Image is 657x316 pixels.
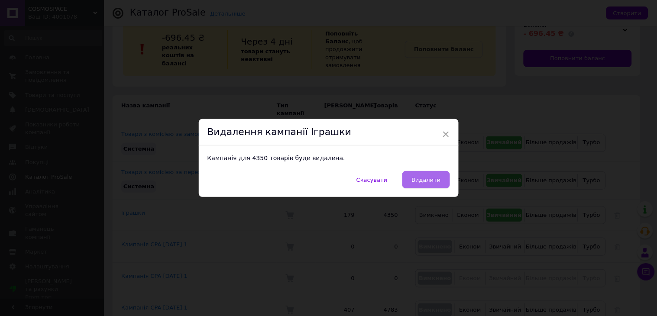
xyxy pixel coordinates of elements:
[411,177,440,183] span: Видалити
[347,171,396,188] button: Скасувати
[442,127,450,142] span: ×
[199,145,459,171] div: Кампанія для 4350 товарів буде видалена.
[402,171,450,188] button: Видалити
[356,177,387,183] span: Скасувати
[199,119,459,145] div: Видалення кампанії Іграшки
